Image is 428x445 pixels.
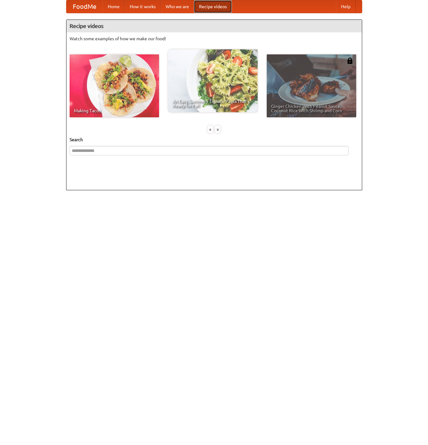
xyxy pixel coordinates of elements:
img: 483408.png [347,58,353,64]
a: An Easy, Summery Tomato Pasta That's Ready for Fall [168,49,258,112]
div: « [208,125,213,133]
a: Who we are [161,0,194,13]
a: Help [336,0,356,13]
a: How it works [125,0,161,13]
p: Watch some examples of how we make our food! [70,36,359,42]
span: Making Tacos [74,108,155,113]
a: Recipe videos [194,0,232,13]
h4: Recipe videos [66,20,362,32]
div: » [215,125,220,133]
a: FoodMe [66,0,103,13]
h5: Search [70,136,359,143]
a: Making Tacos [70,54,159,117]
a: Home [103,0,125,13]
span: An Easy, Summery Tomato Pasta That's Ready for Fall [173,99,253,108]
